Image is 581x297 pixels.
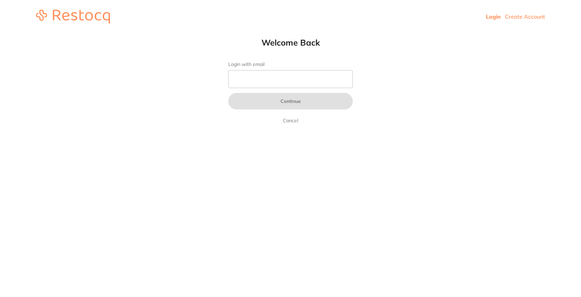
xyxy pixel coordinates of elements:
[228,61,353,67] label: Login with email
[214,37,367,48] h1: Welcome Back
[486,13,501,20] a: Login
[36,10,110,23] img: restocq_logo.svg
[505,13,545,20] a: Create Account
[228,93,353,109] button: Continue
[282,116,299,125] a: Cancel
